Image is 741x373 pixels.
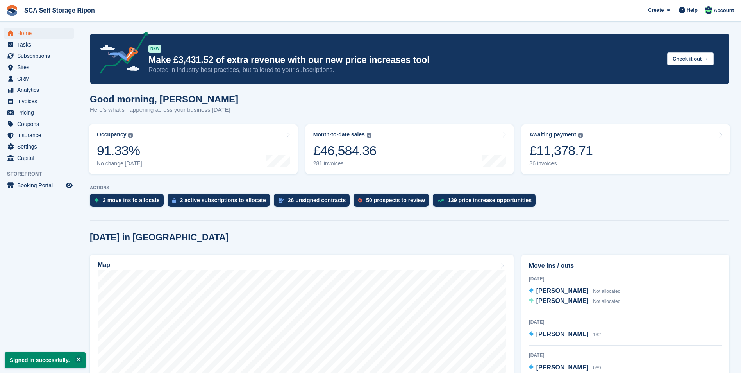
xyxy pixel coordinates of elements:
[4,118,74,129] a: menu
[667,52,714,65] button: Check it out →
[536,298,589,304] span: [PERSON_NAME]
[6,5,18,16] img: stora-icon-8386f47178a22dfd0bd8f6a31ec36ba5ce8667c1dd55bd0f319d3a0aa187defe.svg
[521,124,730,174] a: Awaiting payment £11,378.71 86 invoices
[17,180,64,191] span: Booking Portal
[89,124,298,174] a: Occupancy 91.33% No change [DATE]
[529,160,593,167] div: 86 invoices
[64,181,74,190] a: Preview store
[279,198,284,203] img: contract_signature_icon-13c848040528278c33f63329250d36e43548de30e8caae1d1a13099fd9432cc5.svg
[529,363,601,373] a: [PERSON_NAME] 069
[358,198,362,203] img: prospect-51fa495bee0391a8d652442698ab0144808aea92771e9ea1ae160a38d050c398.svg
[593,332,601,337] span: 132
[448,197,532,203] div: 139 price increase opportunities
[90,106,238,115] p: Here's what's happening across your business [DATE]
[90,194,168,211] a: 3 move ins to allocate
[437,199,444,202] img: price_increase_opportunities-93ffe204e8149a01c8c9dc8f82e8f89637d9d84a8eef4429ea346261dce0b2c0.svg
[21,4,98,17] a: SCA Self Storage Ripon
[17,50,64,61] span: Subscriptions
[529,296,621,307] a: [PERSON_NAME] Not allocated
[168,194,274,211] a: 2 active subscriptions to allocate
[4,180,74,191] a: menu
[313,131,365,138] div: Month-to-date sales
[433,194,539,211] a: 139 price increase opportunities
[536,331,589,337] span: [PERSON_NAME]
[103,197,160,203] div: 3 move ins to allocate
[687,6,698,14] span: Help
[17,141,64,152] span: Settings
[705,6,712,14] img: Thomas Webb
[128,133,133,138] img: icon-info-grey-7440780725fd019a000dd9b08b2336e03edf1995a4989e88bcd33f0948082b44.svg
[17,118,64,129] span: Coupons
[17,62,64,73] span: Sites
[313,160,377,167] div: 281 invoices
[90,232,229,243] h2: [DATE] in [GEOGRAPHIC_DATA]
[354,194,433,211] a: 50 prospects to review
[148,66,661,74] p: Rooted in industry best practices, but tailored to your subscriptions.
[4,130,74,141] a: menu
[529,286,621,296] a: [PERSON_NAME] Not allocated
[5,352,86,368] p: Signed in successfully.
[593,289,620,294] span: Not allocated
[17,130,64,141] span: Insurance
[578,133,583,138] img: icon-info-grey-7440780725fd019a000dd9b08b2336e03edf1995a4989e88bcd33f0948082b44.svg
[529,275,722,282] div: [DATE]
[529,261,722,271] h2: Move ins / outs
[4,28,74,39] a: menu
[180,197,266,203] div: 2 active subscriptions to allocate
[714,7,734,14] span: Account
[148,45,161,53] div: NEW
[95,198,99,203] img: move_ins_to_allocate_icon-fdf77a2bb77ea45bf5b3d319d69a93e2d87916cf1d5bf7949dd705db3b84f3ca.svg
[17,84,64,95] span: Analytics
[529,143,593,159] div: £11,378.71
[529,131,576,138] div: Awaiting payment
[4,50,74,61] a: menu
[17,73,64,84] span: CRM
[4,96,74,107] a: menu
[90,94,238,104] h1: Good morning, [PERSON_NAME]
[90,185,729,190] p: ACTIONS
[4,73,74,84] a: menu
[4,152,74,163] a: menu
[593,365,601,371] span: 069
[529,319,722,326] div: [DATE]
[4,84,74,95] a: menu
[17,107,64,118] span: Pricing
[4,107,74,118] a: menu
[536,364,589,371] span: [PERSON_NAME]
[288,197,346,203] div: 26 unsigned contracts
[97,131,126,138] div: Occupancy
[305,124,514,174] a: Month-to-date sales £46,584.36 281 invoices
[17,28,64,39] span: Home
[148,54,661,66] p: Make £3,431.52 of extra revenue with our new price increases tool
[4,62,74,73] a: menu
[17,39,64,50] span: Tasks
[367,133,371,138] img: icon-info-grey-7440780725fd019a000dd9b08b2336e03edf1995a4989e88bcd33f0948082b44.svg
[529,352,722,359] div: [DATE]
[7,170,78,178] span: Storefront
[17,152,64,163] span: Capital
[366,197,425,203] div: 50 prospects to review
[97,160,142,167] div: No change [DATE]
[4,39,74,50] a: menu
[313,143,377,159] div: £46,584.36
[593,299,620,304] span: Not allocated
[97,143,142,159] div: 91.33%
[274,194,354,211] a: 26 unsigned contracts
[98,262,110,269] h2: Map
[529,330,601,340] a: [PERSON_NAME] 132
[17,96,64,107] span: Invoices
[648,6,664,14] span: Create
[536,287,589,294] span: [PERSON_NAME]
[172,198,176,203] img: active_subscription_to_allocate_icon-d502201f5373d7db506a760aba3b589e785aa758c864c3986d89f69b8ff3...
[4,141,74,152] a: menu
[93,32,148,76] img: price-adjustments-announcement-icon-8257ccfd72463d97f412b2fc003d46551f7dbcb40ab6d574587a9cd5c0d94...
